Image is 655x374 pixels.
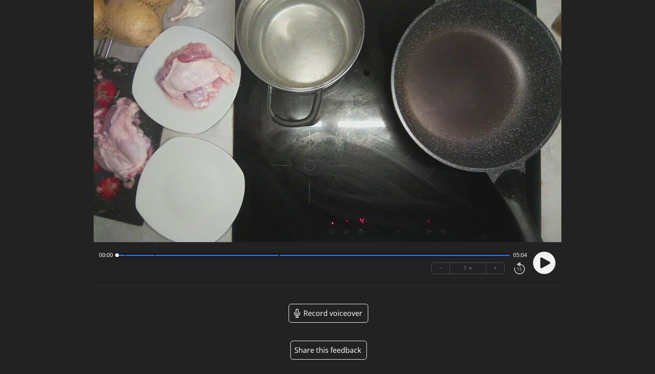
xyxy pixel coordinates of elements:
div: 1 × [450,263,486,274]
button: Share this feedback [290,341,367,360]
button: − [432,263,450,274]
span: 00:00 [99,252,113,259]
span: 05:04 [513,252,527,259]
span: Record voiceover [303,308,362,319]
a: Record voiceover [289,304,368,323]
button: + [486,263,504,274]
